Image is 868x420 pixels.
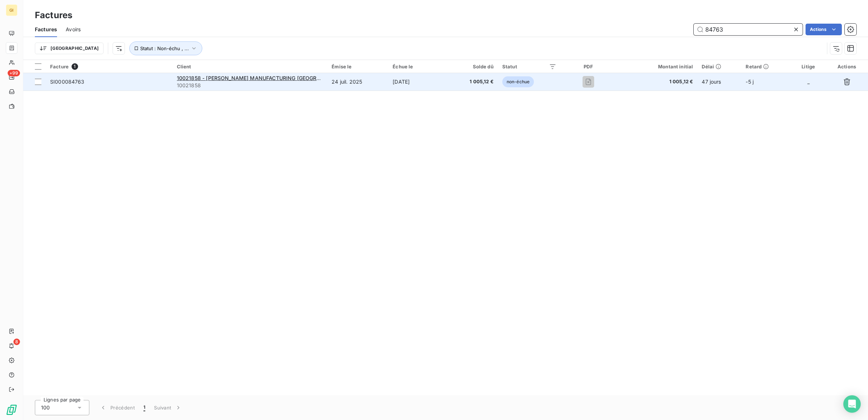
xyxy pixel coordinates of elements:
div: GI [6,4,17,16]
input: Rechercher [694,24,803,35]
div: Statut [502,64,556,69]
span: 10021858 - [PERSON_NAME] MANUFACTURING [GEOGRAPHIC_DATA] [177,75,349,81]
span: Facture [50,64,69,69]
span: +99 [8,70,20,76]
span: 1 005,12 € [451,78,493,85]
span: 1 [72,63,78,70]
div: PDF [565,64,612,69]
button: Statut : Non-échu , ... [129,41,202,55]
div: Client [177,64,323,69]
td: 24 juil. 2025 [327,73,388,91]
td: [DATE] [388,73,447,91]
button: Précédent [95,400,139,415]
span: non-échue [502,76,534,87]
span: _ [807,79,810,85]
div: Open Intercom Messenger [843,395,861,413]
img: Logo LeanPay [6,404,17,416]
div: Litige [795,64,821,69]
button: [GEOGRAPHIC_DATA] [35,43,104,54]
button: 1 [139,400,150,415]
span: 100 [41,404,50,411]
div: Échue le [393,64,443,69]
span: Statut : Non-échu , ... [140,45,189,51]
button: Suivant [150,400,186,415]
span: 10021858 [177,82,323,89]
span: Avoirs [66,26,81,33]
span: 1 005,12 € [620,78,693,85]
h3: Factures [35,9,72,22]
div: Émise le [332,64,384,69]
div: Retard [746,64,787,69]
span: 8 [13,339,20,345]
td: 47 jours [697,73,741,91]
div: Délai [702,64,737,69]
button: Actions [806,24,842,35]
span: Factures [35,26,57,33]
span: 1 [143,404,145,411]
div: Montant initial [620,64,693,69]
span: -5 j [746,79,754,85]
span: SI000084763 [50,79,85,85]
div: Solde dû [451,64,493,69]
div: Actions [830,64,864,69]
